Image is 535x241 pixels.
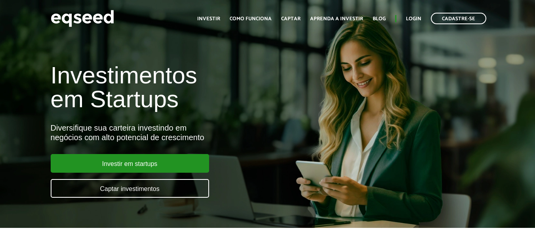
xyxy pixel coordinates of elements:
[406,16,421,21] a: Login
[373,16,386,21] a: Blog
[51,64,307,111] h1: Investimentos em Startups
[310,16,363,21] a: Aprenda a investir
[51,8,114,29] img: EqSeed
[197,16,220,21] a: Investir
[431,13,486,24] a: Cadastre-se
[281,16,301,21] a: Captar
[230,16,272,21] a: Como funciona
[51,154,209,173] a: Investir em startups
[51,179,209,198] a: Captar investimentos
[51,123,307,142] div: Diversifique sua carteira investindo em negócios com alto potencial de crescimento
